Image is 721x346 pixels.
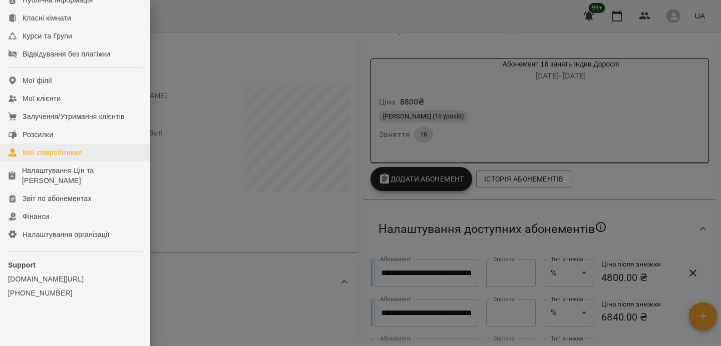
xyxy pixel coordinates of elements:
[8,260,142,270] p: Support
[23,111,125,121] div: Залучення/Утримання клієнтів
[23,129,53,139] div: Розсилки
[23,229,110,239] div: Налаштування організації
[23,31,72,41] div: Курси та Групи
[8,274,142,284] a: [DOMAIN_NAME][URL]
[23,147,82,157] div: Мої співробітники
[8,288,142,298] a: [PHONE_NUMBER]
[23,13,71,23] div: Класні кімнати
[23,93,61,103] div: Мої клієнти
[23,49,110,59] div: Відвідування без платіжки
[22,165,142,185] div: Налаштування Цін та [PERSON_NAME]
[23,193,92,203] div: Звіт по абонементах
[23,211,49,221] div: Фінанси
[23,75,52,85] div: Мої філії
